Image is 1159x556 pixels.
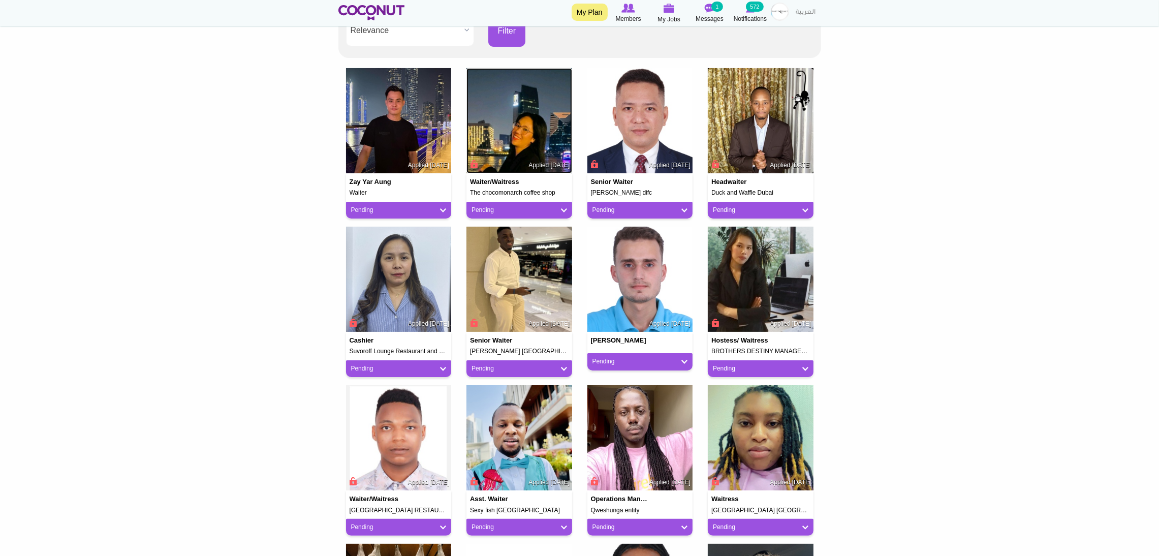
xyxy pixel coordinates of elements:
[346,227,452,332] img: April Espanueva's picture
[690,3,730,24] a: Messages Messages 1
[472,364,567,373] a: Pending
[350,190,448,196] h5: Waiter
[615,14,641,24] span: Members
[348,318,357,328] span: Connect to Unlock the Profile
[710,476,719,486] span: Connect to Unlock the Profile
[608,3,649,24] a: Browse Members Members
[713,523,808,532] a: Pending
[713,206,808,214] a: Pending
[348,476,357,486] span: Connect to Unlock the Profile
[589,476,599,486] span: Connect to Unlock the Profile
[472,206,567,214] a: Pending
[708,385,813,491] img: Cindy Habiba's picture
[468,318,478,328] span: Connect to Unlock the Profile
[708,68,813,174] img: Reinhard Mbiti's picture
[351,523,447,532] a: Pending
[350,496,409,503] h4: Waiter/Waitress
[587,227,693,332] img: Mahmoud Alhammami's picture
[649,3,690,24] a: My Jobs My Jobs
[466,227,572,332] img: Gabriel Bukenya's picture
[711,190,810,196] h5: Duck and Waffle Dubai
[470,496,529,503] h4: Asst. Waiter
[791,3,821,23] a: العربية
[591,178,650,186] h4: Senior waiter
[591,496,650,503] h4: Operations manager
[711,348,810,355] h5: BROTHERS DESTINY MANAGEMENT SERVICES
[591,337,650,344] h4: [PERSON_NAME]
[705,4,715,13] img: Messages
[468,159,478,169] span: Connect to Unlock the Profile
[746,4,755,13] img: Notifications
[711,337,770,344] h4: Hostess/ Waitress
[711,178,770,186] h4: Headwaiter
[657,14,680,24] span: My Jobs
[351,14,460,47] span: Relevance
[592,357,688,366] a: Pending
[710,318,719,328] span: Connect to Unlock the Profile
[470,348,569,355] h5: [PERSON_NAME] [GEOGRAPHIC_DATA]
[346,68,452,174] img: Zay Yar Aung's picture
[730,3,771,24] a: Notifications Notifications 572
[466,68,572,174] img: zin nanadar soe's picture
[708,227,813,332] img: Mary Vien Arcibal's picture
[338,5,405,20] img: Home
[470,190,569,196] h5: The chocomonarch coffee shop
[350,178,409,186] h4: Zay Yar Aung
[472,523,567,532] a: Pending
[587,68,693,174] img: Reymar Sabio's picture
[572,4,608,21] a: My Plan
[592,206,688,214] a: Pending
[711,496,770,503] h4: Waitress
[746,2,763,12] small: 572
[350,348,448,355] h5: Suvoroff Lounge Restaurant and Bar
[734,14,767,24] span: Notifications
[696,14,724,24] span: Messages
[710,159,719,169] span: Connect to Unlock the Profile
[350,337,409,344] h4: Cashier
[587,385,693,491] img: Rogers Lubega's picture
[351,206,447,214] a: Pending
[621,4,635,13] img: Browse Members
[488,16,526,47] button: Filter
[713,364,808,373] a: Pending
[592,523,688,532] a: Pending
[711,2,723,12] small: 1
[351,364,447,373] a: Pending
[470,337,529,344] h4: Senior waiter
[466,385,572,491] img: Huzair Mbalire's picture
[591,507,690,514] h5: Qweshunga entity
[468,476,478,486] span: Connect to Unlock the Profile
[470,507,569,514] h5: Sexy fish [GEOGRAPHIC_DATA]
[591,190,690,196] h5: [PERSON_NAME] difc
[589,159,599,169] span: Connect to Unlock the Profile
[346,385,452,491] img: Oscar Ruwaze's picture
[711,507,810,514] h5: [GEOGRAPHIC_DATA] [GEOGRAPHIC_DATA]
[664,4,675,13] img: My Jobs
[350,507,448,514] h5: [GEOGRAPHIC_DATA] RESTAURANT AND [GEOGRAPHIC_DATA]([GEOGRAPHIC_DATA])
[470,178,529,186] h4: Waiter/Waitress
